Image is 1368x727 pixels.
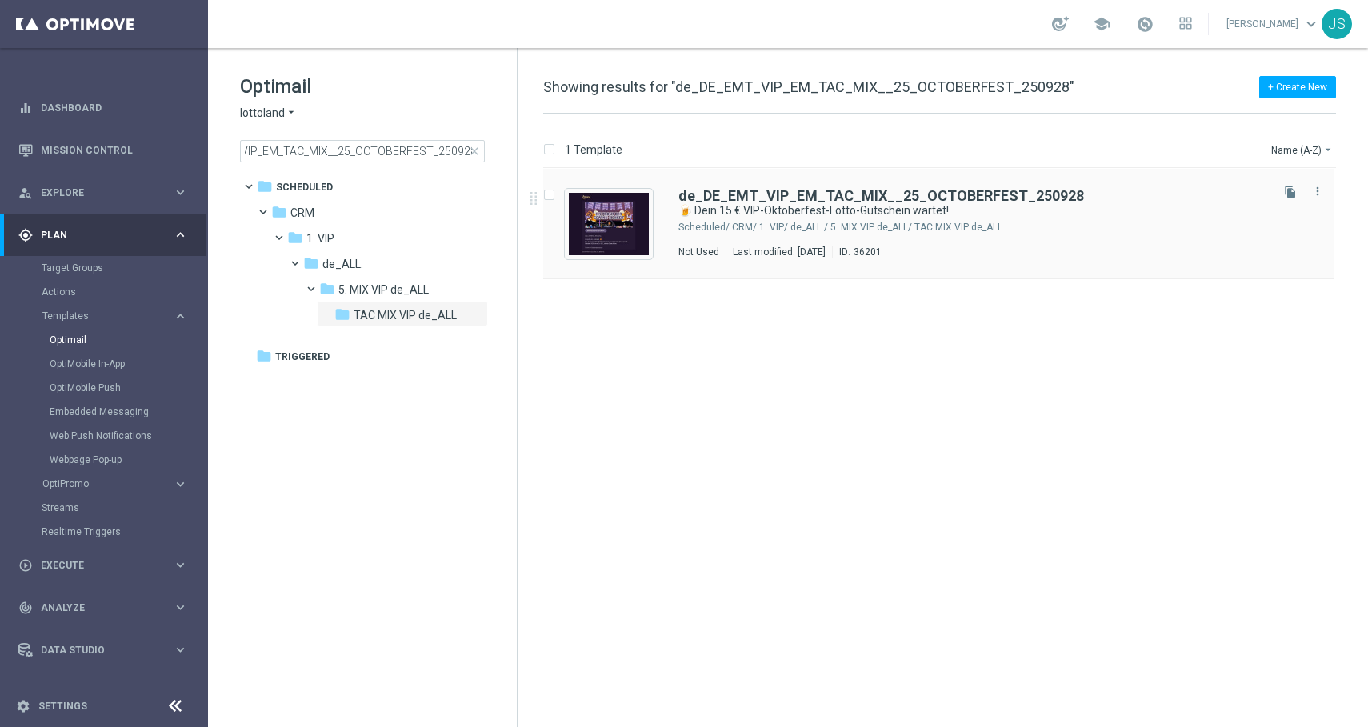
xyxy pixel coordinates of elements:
a: OptiMobile Push [50,381,166,394]
div: Templates [42,311,173,321]
a: Web Push Notifications [50,429,166,442]
div: Last modified: [DATE] [726,246,832,258]
i: keyboard_arrow_right [173,185,188,200]
div: ID: [832,246,882,258]
a: Target Groups [42,262,166,274]
a: [PERSON_NAME]keyboard_arrow_down [1225,12,1322,36]
div: Webpage Pop-up [50,448,206,472]
div: Explore [18,186,173,200]
a: Embedded Messaging [50,405,166,418]
span: Analyze [41,603,173,613]
i: equalizer [18,101,33,115]
button: more_vert [1310,182,1326,201]
i: arrow_drop_down [285,106,298,121]
div: track_changes Analyze keyboard_arrow_right [18,601,189,614]
div: Templates [42,304,206,472]
span: Data Studio [41,645,173,655]
img: 36201.jpeg [569,193,649,255]
a: Actions [42,286,166,298]
i: folder [257,178,273,194]
div: Dashboard [18,86,188,129]
button: lottoland arrow_drop_down [240,106,298,121]
button: play_circle_outline Execute keyboard_arrow_right [18,559,189,572]
span: OptiPromo [42,479,157,489]
i: keyboard_arrow_right [173,477,188,492]
a: OptiMobile In-App [50,358,166,370]
div: Scheduled/CRM/1. VIP/de_ALL./5. MIX VIP de_ALL/TAC MIX VIP de_ALL [732,221,1267,234]
a: Mission Control [41,129,188,171]
h1: Optimail [240,74,485,99]
a: Webpage Pop-up [50,453,166,466]
a: Realtime Triggers [42,525,166,538]
span: Showing results for "de_DE_EMT_VIP_EM_TAC_MIX__25_OCTOBERFEST_250928" [543,78,1074,95]
i: settings [16,699,30,713]
i: folder [319,281,335,297]
div: 🍺 Dein 15 € VIP-Oktoberfest-Lotto-Gutschein wartet! [678,203,1267,218]
button: equalizer Dashboard [18,102,189,114]
div: Target Groups [42,256,206,280]
i: keyboard_arrow_right [173,642,188,657]
i: folder [256,348,272,364]
div: OptiPromo [42,472,206,496]
span: Execute [41,561,173,570]
div: Embedded Messaging [50,400,206,424]
div: Analyze [18,601,173,615]
div: Execute [18,558,173,573]
input: Search Template [240,140,485,162]
span: lottoland [240,106,285,121]
div: Actions [42,280,206,304]
i: keyboard_arrow_right [173,309,188,324]
div: Press SPACE to select this row. [527,169,1365,279]
p: 1 Template [565,142,622,157]
i: keyboard_arrow_right [173,227,188,242]
span: close [468,145,481,158]
span: de_ALL. [322,257,363,271]
div: OptiMobile Push [50,376,206,400]
i: folder [303,255,319,271]
div: JS [1322,9,1352,39]
i: play_circle_outline [18,558,33,573]
i: gps_fixed [18,228,33,242]
i: folder [287,230,303,246]
i: folder [334,306,350,322]
div: Data Studio [18,643,173,657]
button: Data Studio keyboard_arrow_right [18,644,189,657]
a: Dashboard [41,86,188,129]
div: Not Used [678,246,719,258]
div: Web Push Notifications [50,424,206,448]
span: 5. MIX VIP de_ALL [338,282,429,297]
button: person_search Explore keyboard_arrow_right [18,186,189,199]
a: Streams [42,501,166,514]
span: Triggered [275,350,330,364]
button: gps_fixed Plan keyboard_arrow_right [18,229,189,242]
div: 36201 [854,246,882,258]
button: OptiPromo keyboard_arrow_right [42,477,189,490]
span: Scheduled [276,180,333,194]
i: file_copy [1284,186,1297,198]
div: Realtime Triggers [42,520,206,544]
span: TAC MIX VIP de_ALL [354,308,457,322]
b: de_DE_EMT_VIP_EM_TAC_MIX__25_OCTOBERFEST_250928 [678,187,1084,204]
a: Optibot [41,671,167,713]
span: keyboard_arrow_down [1302,15,1320,33]
a: Optimail [50,334,166,346]
button: Mission Control [18,144,189,157]
i: keyboard_arrow_right [173,557,188,573]
div: Scheduled/ [678,221,730,234]
span: school [1093,15,1110,33]
div: Mission Control [18,129,188,171]
div: OptiMobile In-App [50,352,206,376]
a: 🍺 Dein 15 € VIP-Oktoberfest-Lotto-Gutschein wartet! [678,203,1230,218]
div: Optimail [50,328,206,352]
span: Templates [42,311,157,321]
span: Explore [41,188,173,198]
button: Templates keyboard_arrow_right [42,310,189,322]
button: + Create New [1259,76,1336,98]
i: track_changes [18,601,33,615]
button: Name (A-Z)arrow_drop_down [1270,140,1336,159]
